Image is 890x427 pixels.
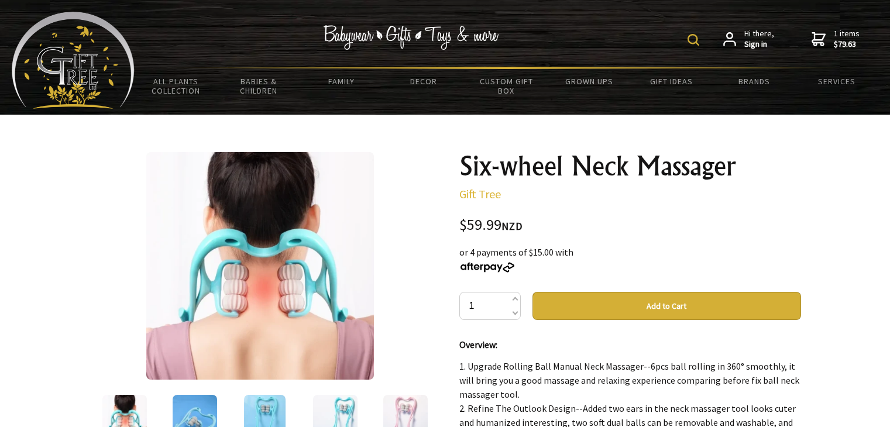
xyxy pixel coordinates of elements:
a: Hi there,Sign in [723,29,774,49]
strong: Overview: [459,339,497,350]
a: 1 items$79.63 [812,29,860,49]
img: Afterpay [459,262,516,273]
h1: Six-wheel Neck Massager [459,152,801,180]
a: All Plants Collection [135,69,217,103]
a: Decor [383,69,465,94]
div: $59.99 [459,218,801,233]
img: Six-wheel Neck Massager [146,152,374,380]
strong: Sign in [744,39,774,50]
a: Custom Gift Box [465,69,548,103]
img: Babyware - Gifts - Toys and more... [12,12,135,109]
span: Hi there, [744,29,774,49]
a: Gift Tree [459,187,501,201]
a: Services [796,69,878,94]
a: Gift Ideas [630,69,713,94]
span: NZD [501,219,523,233]
a: Grown Ups [548,69,630,94]
button: Add to Cart [532,292,801,320]
a: Brands [713,69,796,94]
span: 1 items [834,28,860,49]
img: Babywear - Gifts - Toys & more [324,25,499,50]
a: Babies & Children [217,69,300,103]
strong: $79.63 [834,39,860,50]
img: product search [688,34,699,46]
a: Family [300,69,382,94]
div: or 4 payments of $15.00 with [459,245,801,273]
